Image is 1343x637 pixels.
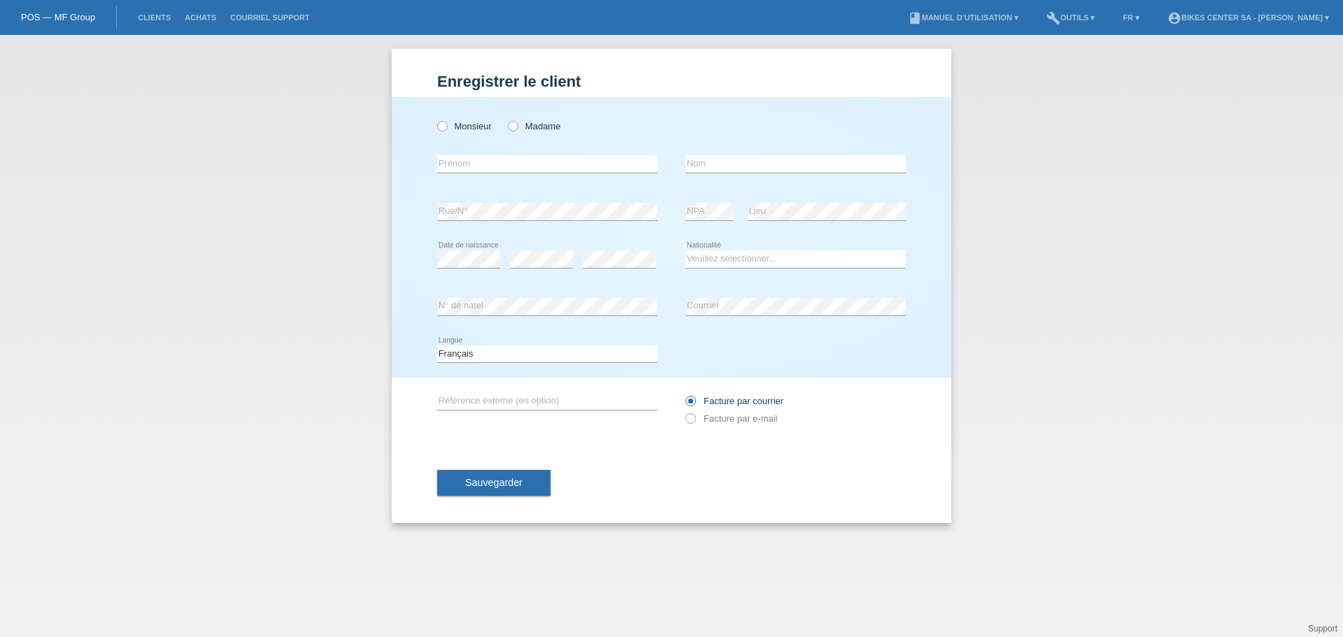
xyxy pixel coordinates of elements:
i: account_circle [1167,11,1181,25]
input: Facture par e-mail [685,413,695,431]
a: account_circleBIKES CENTER SA - [PERSON_NAME] ▾ [1160,13,1336,22]
label: Facture par courrier [685,396,783,406]
i: book [908,11,922,25]
a: FR ▾ [1116,13,1146,22]
label: Madame [508,121,560,131]
button: Sauvegarder [437,470,550,496]
h1: Enregistrer le client [437,73,906,90]
input: Madame [508,121,517,130]
a: bookManuel d’utilisation ▾ [901,13,1025,22]
a: buildOutils ▾ [1039,13,1102,22]
a: Achats [178,13,223,22]
label: Monsieur [437,121,492,131]
label: Facture par e-mail [685,413,777,424]
a: Courriel Support [223,13,316,22]
a: Clients [131,13,178,22]
span: Sauvegarder [465,477,523,488]
input: Monsieur [437,121,446,130]
a: POS — MF Group [21,12,95,22]
a: Support [1308,624,1337,634]
input: Facture par courrier [685,396,695,413]
i: build [1046,11,1060,25]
